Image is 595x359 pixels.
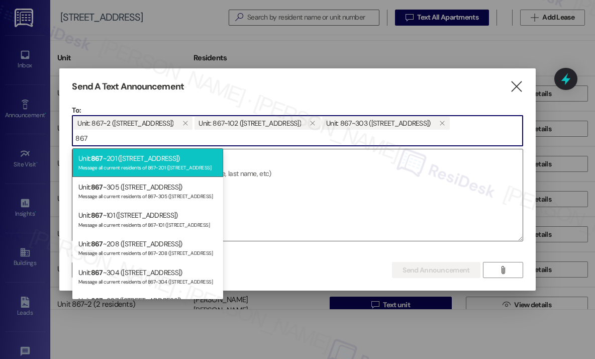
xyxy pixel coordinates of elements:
[91,211,103,220] span: 867
[177,117,192,130] button: Unit: 867~2 (535 II Blackrock Drive)
[403,265,469,276] span: Send Announcement
[72,81,183,93] h3: Send A Text Announcement
[91,154,103,163] span: 867
[72,131,522,146] input: Type to select the units, buildings, or communities you want to message. (e.g. 'Unit 1A', 'Buildi...
[72,291,223,319] div: Unit: ~307 ([STREET_ADDRESS])
[78,162,217,171] div: Message all current residents of 867~201 ([STREET_ADDRESS]
[392,262,480,278] button: Send Announcement
[199,117,301,130] span: Unit: 867~102 (535 II Blackrock Drive)
[510,81,523,92] i: 
[499,266,507,274] i: 
[72,105,523,115] p: To:
[91,183,103,192] span: 867
[78,220,217,228] div: Message all current residents of 867~101 ([STREET_ADDRESS]
[91,268,103,277] span: 867
[326,117,431,130] span: Unit: 867~303 (535 II Blackrock Drive)
[72,148,223,177] div: Unit: ~201 ([STREET_ADDRESS])
[72,205,223,234] div: Unit: ~101 ([STREET_ADDRESS])
[310,119,315,127] i: 
[77,117,173,130] span: Unit: 867~2 (535 II Blackrock Drive)
[435,117,450,130] button: Unit: 867~303 (535 II Blackrock Drive)
[72,234,223,262] div: Unit: ~208 ([STREET_ADDRESS])
[439,119,445,127] i: 
[182,119,188,127] i: 
[72,177,223,206] div: Unit: ~305 ([STREET_ADDRESS])
[72,262,223,291] div: Unit: ~304 ([STREET_ADDRESS])
[305,117,320,130] button: Unit: 867~102 (535 II Blackrock Drive)
[78,248,217,256] div: Message all current residents of 867~208 ([STREET_ADDRESS]
[91,296,103,305] span: 867
[78,191,217,200] div: Message all current residents of 867~305 ([STREET_ADDRESS]
[78,277,217,285] div: Message all current residents of 867~304 ([STREET_ADDRESS]
[91,239,103,248] span: 867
